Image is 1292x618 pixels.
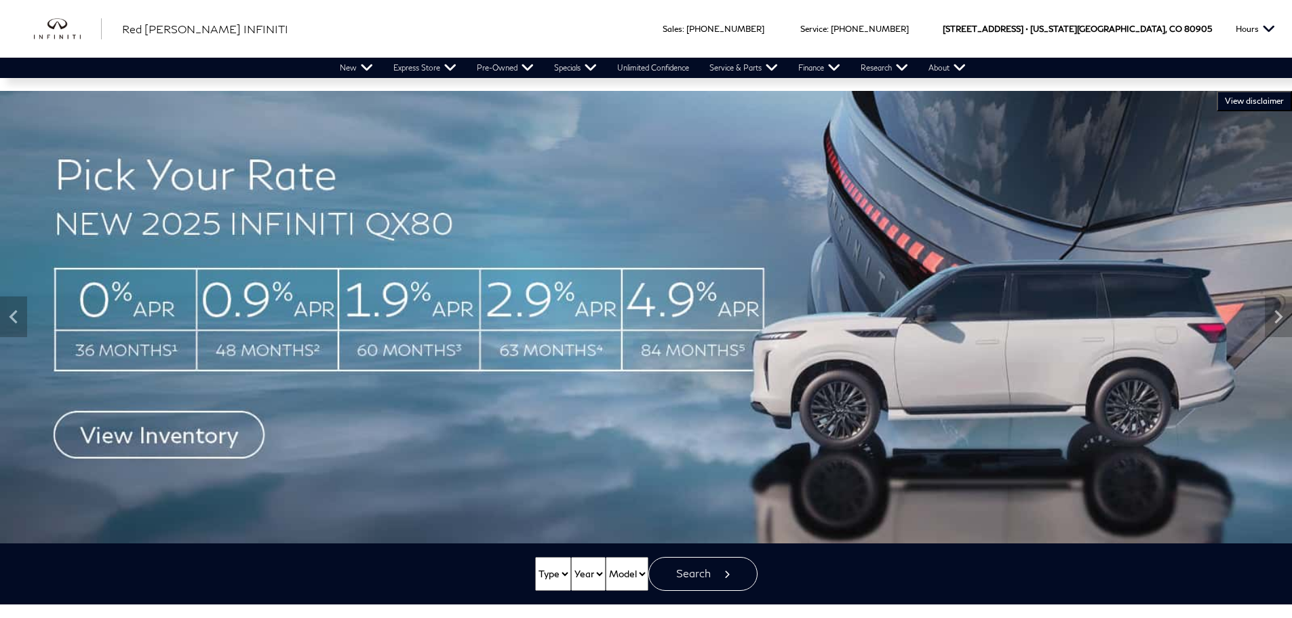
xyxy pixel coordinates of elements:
select: Vehicle Year [571,557,606,591]
a: Pre-Owned [467,58,544,78]
a: New [330,58,383,78]
span: Red [PERSON_NAME] INFINITI [122,22,288,35]
a: Service & Parts [699,58,788,78]
a: About [918,58,976,78]
a: Red [PERSON_NAME] INFINITI [122,21,288,37]
select: Vehicle Model [606,557,648,591]
select: Vehicle Type [535,557,571,591]
a: Finance [788,58,850,78]
button: Search [648,557,758,591]
span: : [827,24,829,34]
span: Service [800,24,827,34]
a: infiniti [34,18,102,40]
span: Sales [663,24,682,34]
span: : [682,24,684,34]
a: Research [850,58,918,78]
a: Unlimited Confidence [607,58,699,78]
nav: Main Navigation [330,58,976,78]
a: Specials [544,58,607,78]
a: [STREET_ADDRESS] • [US_STATE][GEOGRAPHIC_DATA], CO 80905 [943,24,1212,34]
button: VIEW DISCLAIMER [1217,91,1292,111]
a: Express Store [383,58,467,78]
a: [PHONE_NUMBER] [831,24,909,34]
img: INFINITI [34,18,102,40]
a: [PHONE_NUMBER] [686,24,764,34]
span: VIEW DISCLAIMER [1225,96,1284,107]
